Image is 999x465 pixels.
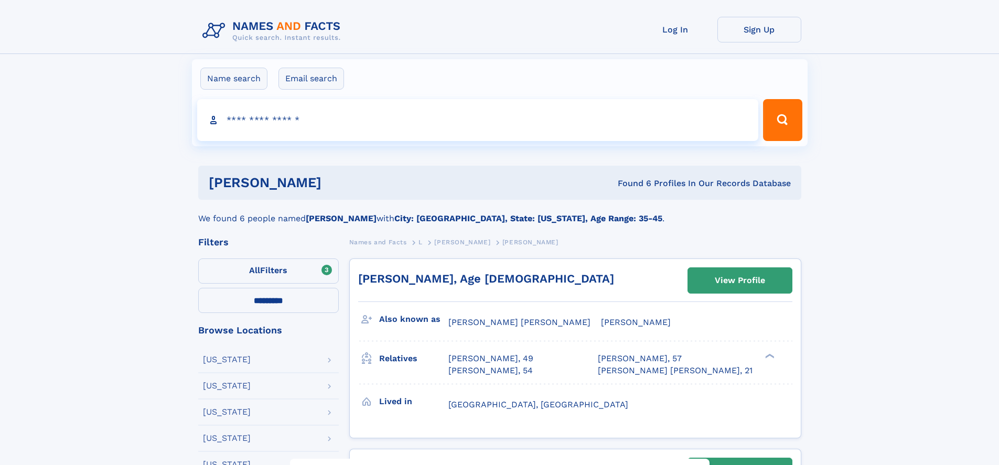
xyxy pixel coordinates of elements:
a: View Profile [688,268,792,293]
span: [PERSON_NAME] [PERSON_NAME] [448,317,590,327]
a: L [418,235,423,248]
h3: Relatives [379,350,448,367]
h3: Lived in [379,393,448,410]
span: [GEOGRAPHIC_DATA], [GEOGRAPHIC_DATA] [448,399,628,409]
b: [PERSON_NAME] [306,213,377,223]
div: View Profile [715,268,765,293]
button: Search Button [763,99,802,141]
a: [PERSON_NAME], 54 [448,365,533,376]
a: Log In [633,17,717,42]
a: [PERSON_NAME], Age [DEMOGRAPHIC_DATA] [358,272,614,285]
a: Names and Facts [349,235,407,248]
h1: [PERSON_NAME] [209,176,470,189]
span: [PERSON_NAME] [601,317,671,327]
div: [US_STATE] [203,355,251,364]
div: Browse Locations [198,326,339,335]
span: [PERSON_NAME] [434,239,490,246]
label: Email search [278,68,344,90]
a: [PERSON_NAME], 49 [448,353,533,364]
div: [US_STATE] [203,434,251,442]
div: ❯ [762,353,775,360]
div: We found 6 people named with . [198,200,801,225]
a: [PERSON_NAME], 57 [598,353,682,364]
a: Sign Up [717,17,801,42]
span: All [249,265,260,275]
h3: Also known as [379,310,448,328]
img: Logo Names and Facts [198,17,349,45]
div: [US_STATE] [203,408,251,416]
input: search input [197,99,759,141]
label: Name search [200,68,267,90]
span: L [418,239,423,246]
span: [PERSON_NAME] [502,239,558,246]
b: City: [GEOGRAPHIC_DATA], State: [US_STATE], Age Range: 35-45 [394,213,662,223]
div: Filters [198,237,339,247]
a: [PERSON_NAME] [PERSON_NAME], 21 [598,365,753,376]
label: Filters [198,258,339,284]
a: [PERSON_NAME] [434,235,490,248]
div: Found 6 Profiles In Our Records Database [469,178,791,189]
div: [US_STATE] [203,382,251,390]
